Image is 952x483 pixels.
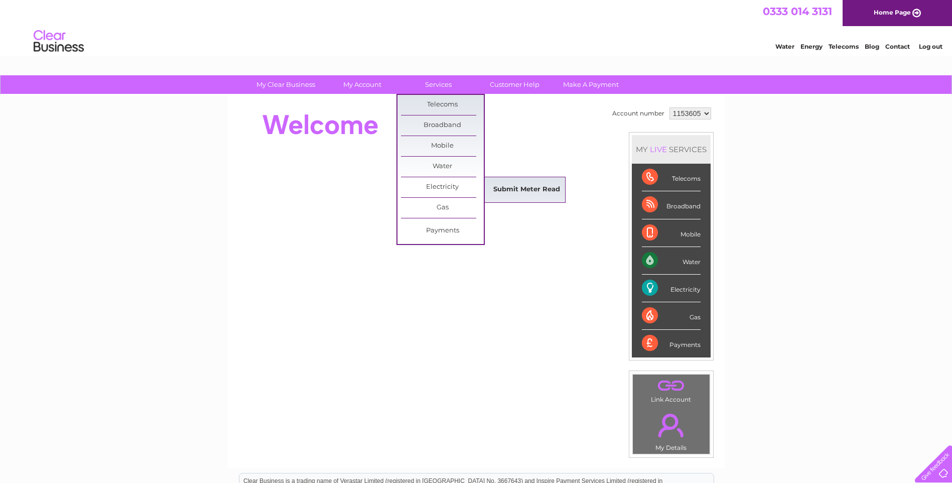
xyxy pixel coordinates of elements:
[635,377,707,395] a: .
[401,95,484,115] a: Telecoms
[885,43,910,50] a: Contact
[919,43,942,50] a: Log out
[244,75,327,94] a: My Clear Business
[642,219,701,247] div: Mobile
[642,275,701,302] div: Electricity
[401,177,484,197] a: Electricity
[401,115,484,136] a: Broadband
[648,145,669,154] div: LIVE
[642,330,701,357] div: Payments
[642,302,701,330] div: Gas
[401,221,484,241] a: Payments
[610,105,667,122] td: Account number
[321,75,403,94] a: My Account
[550,75,632,94] a: Make A Payment
[642,247,701,275] div: Water
[239,6,714,49] div: Clear Business is a trading name of Verastar Limited (registered in [GEOGRAPHIC_DATA] No. 3667643...
[632,374,710,406] td: Link Account
[763,5,832,18] a: 0333 014 3131
[632,135,711,164] div: MY SERVICES
[800,43,823,50] a: Energy
[401,136,484,156] a: Mobile
[401,157,484,177] a: Water
[775,43,794,50] a: Water
[829,43,859,50] a: Telecoms
[865,43,879,50] a: Blog
[397,75,480,94] a: Services
[485,180,568,200] a: Submit Meter Read
[401,198,484,218] a: Gas
[635,408,707,443] a: .
[632,405,710,454] td: My Details
[33,26,84,57] img: logo.png
[642,191,701,219] div: Broadband
[473,75,556,94] a: Customer Help
[642,164,701,191] div: Telecoms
